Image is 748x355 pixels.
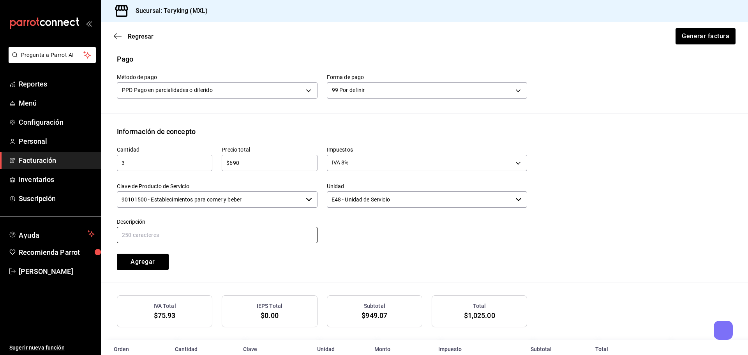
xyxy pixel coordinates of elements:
h3: Total [473,302,486,310]
h3: IVA Total [153,302,176,310]
span: Suscripción [19,193,95,204]
input: Elige una opción [327,191,513,208]
span: $75.93 [154,311,176,320]
span: Recomienda Parrot [19,247,95,258]
span: Facturación [19,155,95,166]
span: Reportes [19,79,95,89]
span: IVA 8% [332,159,349,166]
span: Inventarios [19,174,95,185]
button: Generar factura [676,28,736,44]
label: Impuestos [327,147,527,152]
h3: IEPS Total [257,302,282,310]
button: Agregar [117,254,169,270]
label: Precio total [222,147,317,152]
span: $949.07 [362,311,387,320]
button: Pregunta a Parrot AI [9,47,96,63]
label: Unidad [327,183,527,189]
span: Menú [19,98,95,108]
div: Pago [117,54,134,64]
span: Pregunta a Parrot AI [21,51,84,59]
span: Personal [19,136,95,147]
span: $0.00 [261,311,279,320]
button: Regresar [114,33,153,40]
span: $1,025.00 [464,311,495,320]
div: Información de concepto [117,126,196,137]
span: Regresar [128,33,153,40]
input: Elige una opción [117,191,303,208]
label: Cantidad [117,147,212,152]
button: open_drawer_menu [86,20,92,26]
label: Descripción [117,219,318,224]
label: Clave de Producto de Servicio [117,183,318,189]
input: $0.00 [222,158,317,168]
span: [PERSON_NAME] [19,266,95,277]
span: PPD Pago en parcialidades o diferido [122,86,213,94]
label: Método de pago [117,74,318,79]
span: Configuración [19,117,95,127]
span: Ayuda [19,229,85,238]
input: 250 caracteres [117,227,318,243]
h3: Sucursal: Teryking (MXL) [129,6,208,16]
span: 99 Por definir [332,86,365,94]
span: Sugerir nueva función [9,344,95,352]
a: Pregunta a Parrot AI [5,57,96,65]
label: Forma de pago [327,74,527,79]
h3: Subtotal [364,302,385,310]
